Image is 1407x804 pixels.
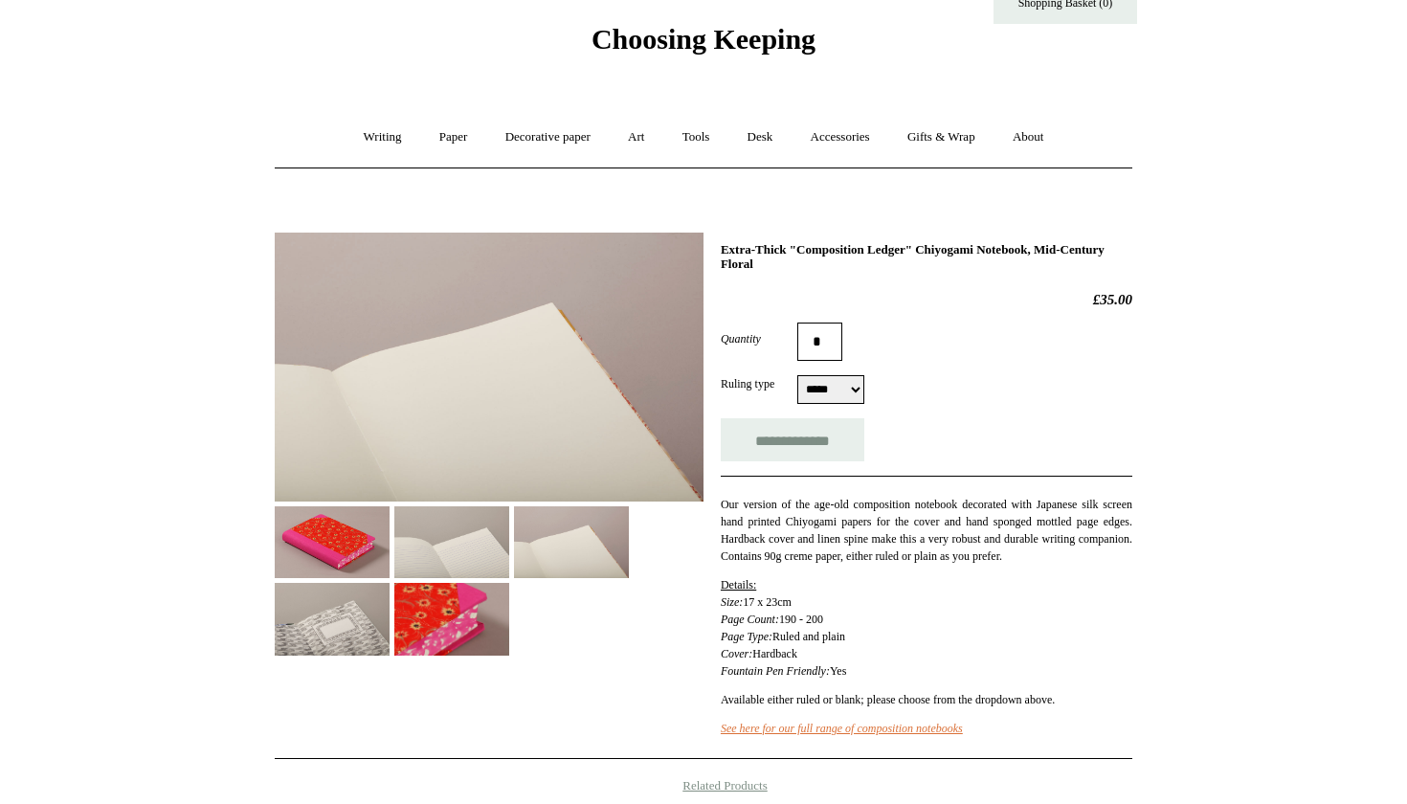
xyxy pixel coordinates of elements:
a: About [995,112,1061,163]
img: Extra-Thick "Composition Ledger" Chiyogami Notebook, Mid-Century Floral [275,506,390,578]
img: Extra-Thick "Composition Ledger" Chiyogami Notebook, Mid-Century Floral [394,583,509,655]
img: Extra-Thick "Composition Ledger" Chiyogami Notebook, Mid-Century Floral [275,583,390,655]
span: Ruled and plain [772,630,845,643]
a: Paper [422,112,485,163]
span: Our version of the age-old composition notebook decorated with Japanese silk screen hand printed ... [721,498,1132,563]
a: Desk [730,112,791,163]
a: Gifts & Wrap [890,112,993,163]
a: Tools [665,112,727,163]
p: 190 - 200 [721,576,1132,680]
label: Quantity [721,330,797,347]
h2: £35.00 [721,291,1132,308]
span: Choosing Keeping [592,23,815,55]
em: Cover: [721,647,752,660]
img: Extra-Thick "Composition Ledger" Chiyogami Notebook, Mid-Century Floral [275,233,703,502]
span: Hardback [752,647,797,660]
a: Accessories [793,112,887,163]
a: Choosing Keeping [592,38,815,52]
span: 17 x 23cm [743,595,792,609]
span: Details: [721,578,756,592]
em: Size: [721,595,743,609]
em: Page Type: [721,630,772,643]
h1: Extra-Thick "Composition Ledger" Chiyogami Notebook, Mid-Century Floral [721,242,1132,272]
img: Extra-Thick "Composition Ledger" Chiyogami Notebook, Mid-Century Floral [514,506,629,578]
a: Writing [346,112,419,163]
a: Decorative paper [488,112,608,163]
a: See here for our full range of composition notebooks [721,722,963,735]
a: Art [611,112,661,163]
label: Ruling type [721,375,797,392]
em: Page Count: [721,613,779,626]
em: Fountain Pen Friendly: [721,664,830,678]
span: Yes [830,664,846,678]
h4: Related Products [225,778,1182,793]
img: Extra-Thick "Composition Ledger" Chiyogami Notebook, Mid-Century Floral [394,506,509,578]
p: Available either ruled or blank; please choose from the dropdown above. [721,691,1132,708]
